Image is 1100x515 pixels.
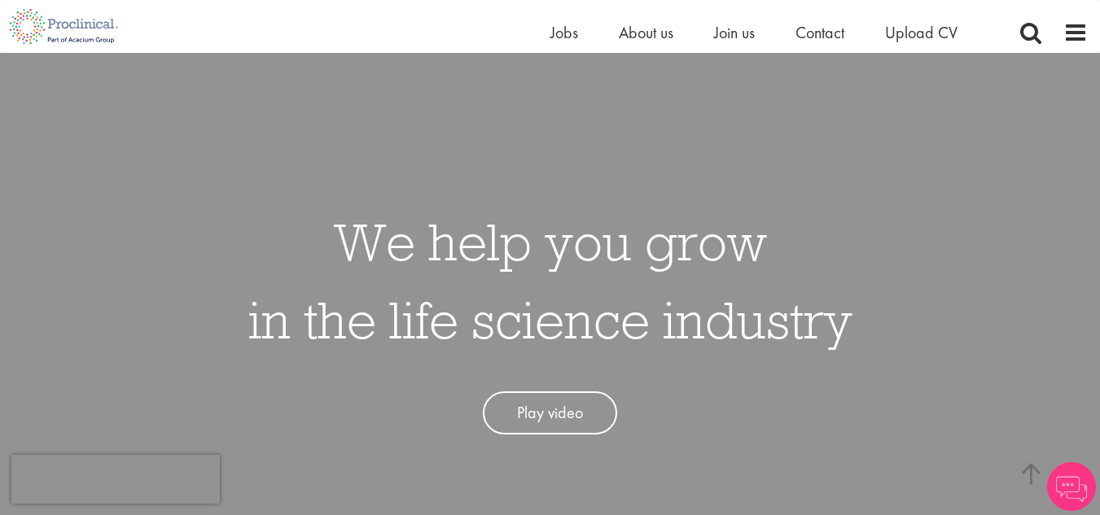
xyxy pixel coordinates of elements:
[1047,462,1096,511] img: Chatbot
[483,391,617,434] a: Play video
[795,22,844,43] a: Contact
[248,203,852,359] h1: We help you grow in the life science industry
[714,22,755,43] a: Join us
[885,22,958,43] a: Upload CV
[550,22,578,43] a: Jobs
[619,22,673,43] a: About us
